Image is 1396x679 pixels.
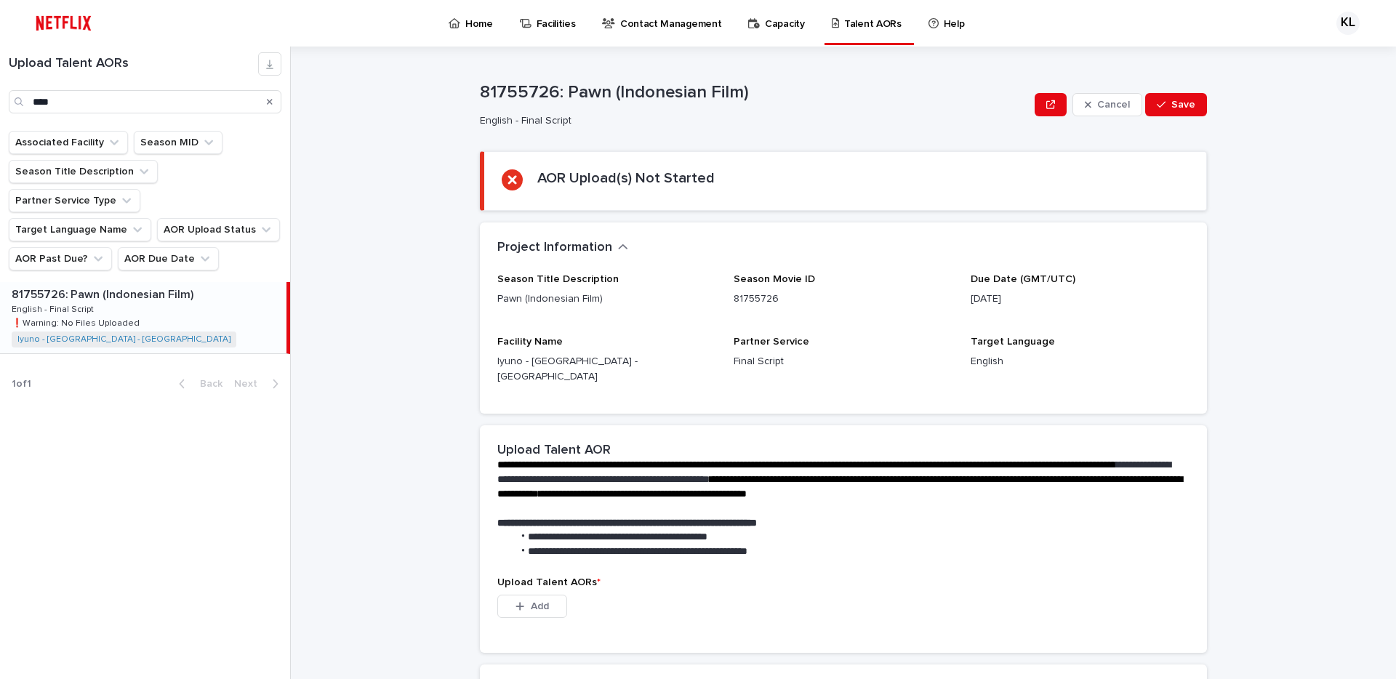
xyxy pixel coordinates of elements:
p: 81755726 [734,292,952,307]
span: Save [1171,100,1195,110]
h2: Upload Talent AOR [497,443,611,459]
button: Season MID [134,131,222,154]
button: AOR Upload Status [157,218,280,241]
p: ❗️Warning: No Files Uploaded [12,316,143,329]
span: Back [191,379,222,389]
button: Project Information [497,240,628,256]
span: Partner Service [734,337,809,347]
p: 81755726: Pawn (Indonesian Film) [480,82,1029,103]
h1: Upload Talent AORs [9,56,258,72]
button: Save [1145,93,1207,116]
button: Back [167,377,228,390]
button: Next [228,377,290,390]
button: AOR Past Due? [9,247,112,270]
span: Target Language [971,337,1055,347]
span: Facility Name [497,337,563,347]
p: English - Final Script [480,115,1023,127]
p: 81755726: Pawn (Indonesian Film) [12,285,196,302]
button: Cancel [1072,93,1142,116]
span: Add [531,601,549,611]
button: AOR Due Date [118,247,219,270]
span: Cancel [1097,100,1130,110]
span: Upload Talent AORs [497,577,601,587]
h2: Project Information [497,240,612,256]
span: Season Title Description [497,274,619,284]
h2: AOR Upload(s) Not Started [537,169,715,187]
button: Associated Facility [9,131,128,154]
button: Season Title Description [9,160,158,183]
a: Iyuno - [GEOGRAPHIC_DATA] - [GEOGRAPHIC_DATA] [17,334,230,345]
p: Pawn (Indonesian Film) [497,292,716,307]
span: Due Date (GMT/UTC) [971,274,1075,284]
p: English [971,354,1190,369]
div: KL [1336,12,1360,35]
p: [DATE] [971,292,1190,307]
button: Add [497,595,567,618]
p: Iyuno - [GEOGRAPHIC_DATA] - [GEOGRAPHIC_DATA] [497,354,716,385]
img: ifQbXi3ZQGMSEF7WDB7W [29,9,98,38]
button: Target Language Name [9,218,151,241]
span: Season Movie ID [734,274,815,284]
span: Next [234,379,266,389]
input: Search [9,90,281,113]
p: Final Script [734,354,952,369]
button: Partner Service Type [9,189,140,212]
p: English - Final Script [12,302,97,315]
